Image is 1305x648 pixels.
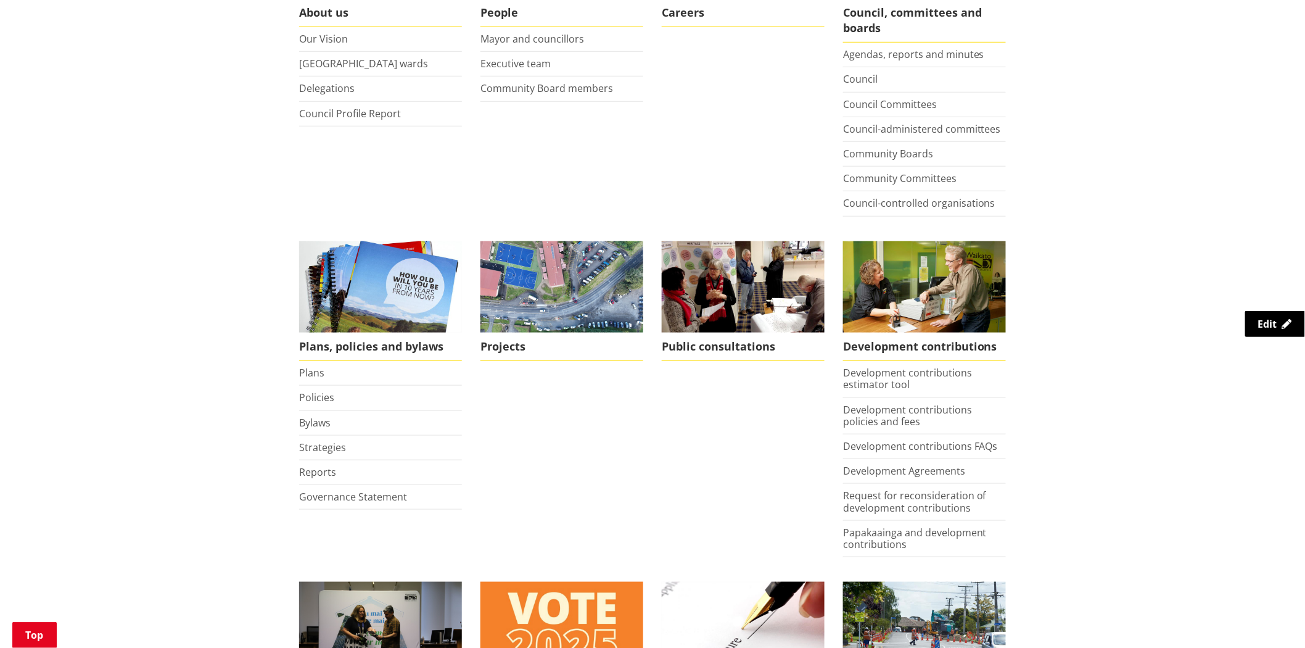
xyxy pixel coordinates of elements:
[299,490,407,504] a: Governance Statement
[299,32,348,46] a: Our Vision
[843,196,995,210] a: Council-controlled organisations
[662,333,825,361] span: Public consultations
[843,241,1006,333] img: Fees
[843,439,998,453] a: Development contributions FAQs
[1248,596,1293,641] iframe: Messenger Launcher
[843,241,1006,362] a: FInd out more about fees and fines here Development contributions
[1245,311,1305,337] a: Edit
[299,241,462,362] a: We produce a number of plans, policies and bylaws including the Long Term Plan Plans, policies an...
[480,241,643,333] img: DJI_0336
[299,57,428,70] a: [GEOGRAPHIC_DATA] wards
[299,241,462,333] img: Long Term Plan
[843,403,972,428] a: Development contributions policies and fees
[480,241,643,362] a: Projects
[843,147,933,160] a: Community Boards
[843,464,965,478] a: Development Agreements
[843,72,878,86] a: Council
[299,441,346,454] a: Strategies
[480,32,584,46] a: Mayor and councillors
[843,172,957,185] a: Community Committees
[299,333,462,361] span: Plans, policies and bylaws
[299,366,324,380] a: Plans
[843,122,1001,136] a: Council-administered committees
[662,241,825,333] img: public-consultations
[299,107,401,120] a: Council Profile Report
[299,465,336,479] a: Reports
[299,391,334,404] a: Policies
[843,48,984,61] a: Agendas, reports and minutes
[480,57,551,70] a: Executive team
[662,241,825,362] a: public-consultations Public consultations
[480,333,643,361] span: Projects
[480,81,613,95] a: Community Board members
[843,489,986,514] a: Request for reconsideration of development contributions
[843,333,1006,361] span: Development contributions
[12,622,57,648] a: Top
[843,98,937,111] a: Council Committees
[1258,317,1277,331] span: Edit
[843,366,972,391] a: Development contributions estimator tool
[299,81,355,95] a: Delegations
[299,416,331,430] a: Bylaws
[843,526,987,551] a: Papakaainga and development contributions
